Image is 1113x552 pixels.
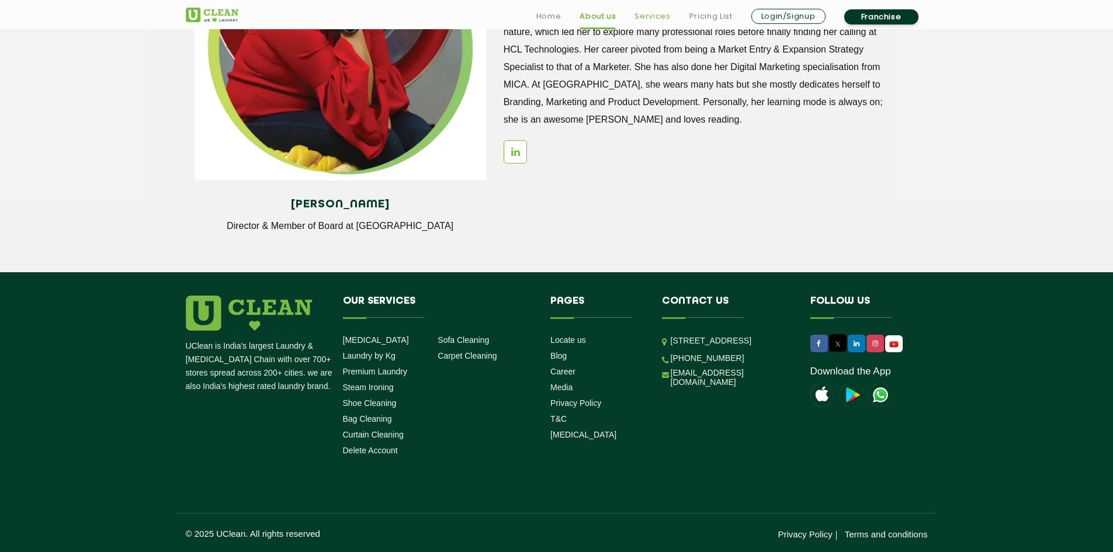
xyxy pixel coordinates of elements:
[536,9,561,23] a: Home
[869,383,892,407] img: UClean Laundry and Dry Cleaning
[689,9,733,23] a: Pricing List
[671,334,793,348] p: [STREET_ADDRESS]
[203,198,477,211] h4: [PERSON_NAME]
[580,9,616,23] a: About us
[751,9,826,24] a: Login/Signup
[438,351,497,360] a: Carpet Cleaning
[343,446,398,455] a: Delete Account
[662,296,793,318] h4: Contact us
[186,339,334,393] p: UClean is India's largest Laundry & [MEDICAL_DATA] Chain with over 700+ stores spread across 200+...
[550,430,616,439] a: [MEDICAL_DATA]
[840,383,863,407] img: playstoreicon.png
[186,296,312,331] img: logo.png
[343,383,394,392] a: Steam Ironing
[550,367,575,376] a: Career
[550,351,567,360] a: Blog
[186,529,557,539] p: © 2025 UClean. All rights reserved
[343,398,397,408] a: Shoe Cleaning
[550,398,601,408] a: Privacy Policy
[810,296,913,318] h4: Follow us
[343,430,404,439] a: Curtain Cleaning
[343,335,409,345] a: [MEDICAL_DATA]
[550,296,644,318] h4: Pages
[810,366,891,377] a: Download the App
[203,221,477,231] p: Director & Member of Board at [GEOGRAPHIC_DATA]
[845,529,928,539] a: Terms and conditions
[671,353,744,363] a: [PHONE_NUMBER]
[186,8,238,22] img: UClean Laundry and Dry Cleaning
[886,338,902,350] img: UClean Laundry and Dry Cleaning
[810,383,834,407] img: apple-icon.png
[844,9,918,25] a: Franchise
[343,367,408,376] a: Premium Laundry
[634,9,670,23] a: Services
[550,414,567,423] a: T&C
[671,368,793,387] a: [EMAIL_ADDRESS][DOMAIN_NAME]
[550,335,586,345] a: Locate us
[550,383,573,392] a: Media
[778,529,832,539] a: Privacy Policy
[438,335,489,345] a: Sofa Cleaning
[343,414,392,423] a: Bag Cleaning
[343,351,396,360] a: Laundry by Kg
[343,296,533,318] h4: Our Services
